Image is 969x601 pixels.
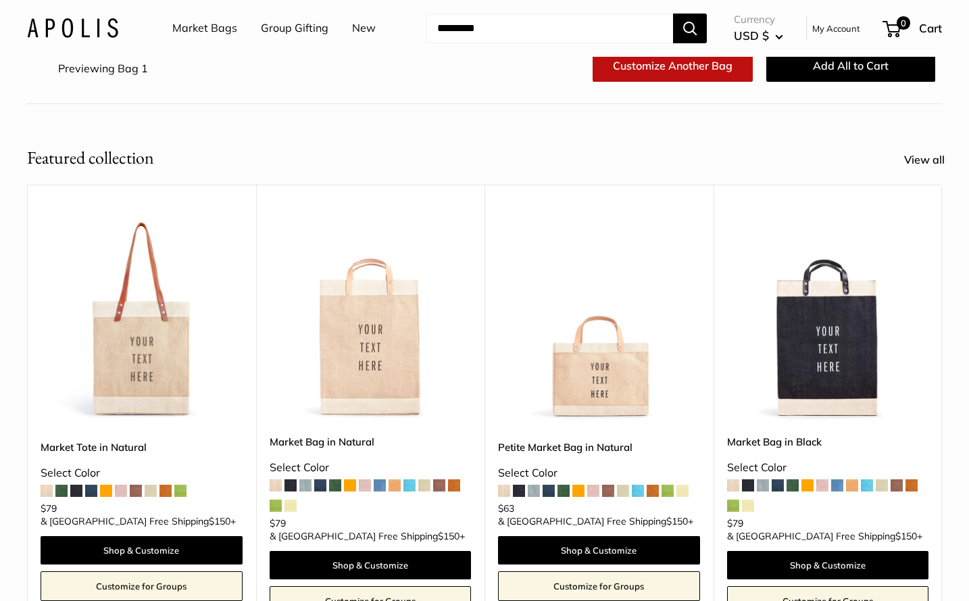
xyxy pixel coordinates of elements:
a: Shop & Customize [41,536,243,564]
h2: Featured collection [27,145,154,171]
span: Cart [919,21,942,35]
span: & [GEOGRAPHIC_DATA] Free Shipping + [41,516,236,526]
a: Market Bag in BlackMarket Bag in Black [727,218,929,420]
span: & [GEOGRAPHIC_DATA] Free Shipping + [727,531,922,541]
div: Select Color [727,458,929,478]
a: Customize Another Bag [593,49,753,82]
a: New [352,18,376,39]
img: Apolis [27,18,118,38]
input: Search... [426,14,673,43]
span: $150 [666,515,688,527]
a: Petite Market Bag in Natural [498,439,700,455]
span: USD $ [734,28,769,43]
img: Petite Market Bag in Natural [498,218,700,420]
span: 0 [897,16,910,30]
a: My Account [812,20,860,37]
button: Add All to Cart [766,49,935,82]
a: Market Bag in Natural [270,434,472,450]
img: description_Make it yours with custom printed text. [41,218,243,420]
div: Select Color [498,463,700,483]
a: Group Gifting [261,18,328,39]
a: Shop & Customize [270,551,472,579]
span: $79 [41,502,57,514]
a: 0 Cart [884,18,942,39]
a: Market Tote in Natural [41,439,243,455]
a: description_Make it yours with custom printed text.description_The Original Market bag in its 4 n... [41,218,243,420]
div: Select Color [270,458,472,478]
a: Market Bag in Black [727,434,929,450]
span: Currency [734,10,783,29]
span: Previewing Bag 1 [58,62,148,75]
iframe: Sign Up via Text for Offers [11,550,145,590]
span: $150 [895,530,917,542]
a: Market Bags [172,18,237,39]
button: Search [673,14,707,43]
span: & [GEOGRAPHIC_DATA] Free Shipping + [270,531,465,541]
span: $150 [209,515,230,527]
a: Customize for Groups [498,571,700,601]
a: Shop & Customize [727,551,929,579]
span: & [GEOGRAPHIC_DATA] Free Shipping + [498,516,693,526]
span: $63 [498,502,514,514]
button: USD $ [734,25,783,47]
div: Select Color [41,463,243,483]
span: $79 [727,517,743,529]
img: Market Bag in Natural [270,218,472,420]
span: $79 [270,517,286,529]
a: Market Bag in NaturalMarket Bag in Natural [270,218,472,420]
span: $150 [438,530,459,542]
a: Petite Market Bag in Naturaldescription_Effortless style that elevates every moment [498,218,700,420]
a: Shop & Customize [498,536,700,564]
a: View all [904,150,960,170]
img: Market Bag in Black [727,218,929,420]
